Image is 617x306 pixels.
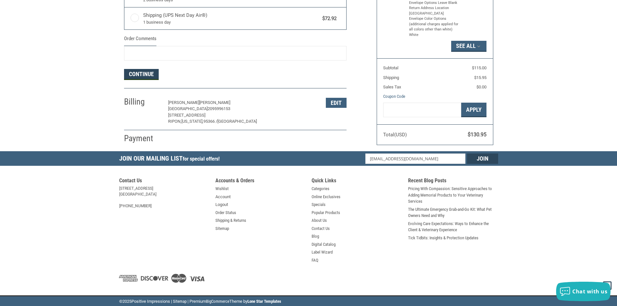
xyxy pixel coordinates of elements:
span: © Positive Impressions [119,299,170,304]
a: Digital Catalog [312,241,336,248]
button: Apply [461,103,486,117]
span: [US_STATE], [181,119,203,124]
a: Tick Tidbits: Insights & Protection Updates [408,235,478,241]
span: Subtotal [383,65,398,70]
li: Envelope Options Leave Blank [409,0,459,6]
h2: Payment [124,133,162,144]
span: 95366 / [203,119,217,124]
a: FAQ [312,257,318,264]
a: Account [215,194,231,200]
a: Label Wizard [312,249,333,255]
button: Chat with us [556,282,611,301]
li: Envelope Color Options (additional charges applied for all colors other than white) White [409,16,459,38]
a: Blog [312,233,319,240]
a: | Sitemap [171,299,187,304]
span: for special offers! [183,156,220,162]
a: The Ultimate Emergency Grab-and-Go Kit: What Pet Owners Need and Why [408,206,498,219]
a: Sitemap [215,225,229,232]
button: See All [451,41,486,52]
legend: Order Comments [124,35,156,46]
span: Shipping [383,75,399,80]
span: RIPON, [168,119,181,124]
span: 1 business day [143,19,319,26]
span: [PERSON_NAME] [199,100,230,105]
a: About Us [312,217,327,224]
input: Join [467,153,498,164]
a: Popular Products [312,210,340,216]
a: Wishlist [215,186,229,192]
a: Pricing With Compassion: Sensitive Approaches to Adding Memorial Products to Your Veterinary Serv... [408,186,498,205]
span: Total (USD) [383,132,407,138]
span: $0.00 [476,85,486,89]
a: Categories [312,186,329,192]
button: Continue [124,69,159,80]
span: [PERSON_NAME] [168,100,199,105]
span: [GEOGRAPHIC_DATA] [168,106,208,111]
h5: Join Our Mailing List [119,151,223,168]
span: 2095996153 [208,106,230,111]
span: Sales Tax [383,85,401,89]
address: [STREET_ADDRESS] [GEOGRAPHIC_DATA] [PHONE_NUMBER] [119,186,209,209]
span: $115.00 [472,65,486,70]
h5: Quick Links [312,177,402,186]
a: Specials [312,201,326,208]
h5: Accounts & Orders [215,177,305,186]
a: Online Exclusives [312,194,340,200]
h5: Contact Us [119,177,209,186]
button: Edit [326,98,347,108]
a: BigCommerce [206,299,229,304]
a: Contact Us [312,225,330,232]
input: Gift Certificate or Coupon Code [383,103,461,117]
span: [STREET_ADDRESS] [168,113,205,118]
span: Chat with us [572,288,607,295]
span: $72.92 [319,15,337,22]
a: Coupon Code [383,94,405,99]
span: 2025 [122,299,131,304]
h5: Recent Blog Posts [408,177,498,186]
a: Lone Star Templates [247,299,281,304]
a: Evolving Care Expectations: Ways to Enhance the Client & Veterinary Experience [408,221,498,233]
h2: Billing [124,96,162,107]
input: Email [365,153,465,164]
span: $15.95 [474,75,486,80]
a: Order Status [215,210,236,216]
span: [GEOGRAPHIC_DATA] [217,119,257,124]
span: $130.95 [468,131,486,138]
span: Shipping (UPS Next Day Air®) [143,12,319,25]
a: Shipping & Returns [215,217,246,224]
a: Logout [215,201,228,208]
li: Return Address Location [GEOGRAPHIC_DATA] [409,6,459,16]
